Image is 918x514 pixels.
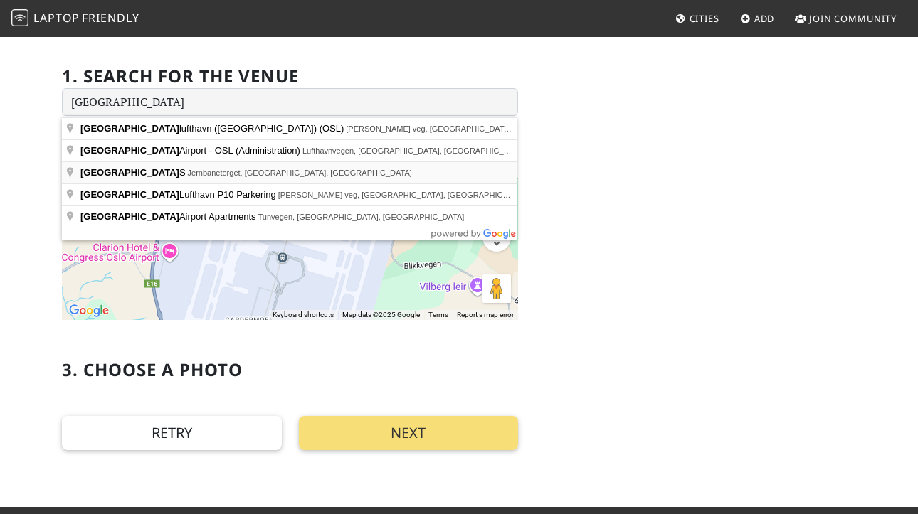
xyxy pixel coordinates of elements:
[80,189,278,200] span: Lufthavn P10 Parkering
[299,416,519,450] button: Next
[62,360,243,380] h2: 3. Choose a photo
[62,88,518,117] input: Enter a location
[80,211,179,222] span: [GEOGRAPHIC_DATA]
[11,6,139,31] a: LaptopFriendly LaptopFriendly
[65,301,112,320] img: Google
[346,124,596,133] span: [PERSON_NAME] veg, [GEOGRAPHIC_DATA], [GEOGRAPHIC_DATA]
[80,189,179,200] span: [GEOGRAPHIC_DATA]
[80,167,179,178] span: [GEOGRAPHIC_DATA]
[80,123,179,134] span: [GEOGRAPHIC_DATA]
[273,310,334,320] button: Keyboard shortcuts
[62,66,299,87] h2: 1. Search for the venue
[80,211,258,222] span: Airport Apartments
[80,145,302,156] span: Airport - OSL (Administration)
[789,6,902,31] a: Join Community
[670,6,725,31] a: Cities
[188,168,412,177] span: Jernbanetorget, [GEOGRAPHIC_DATA], [GEOGRAPHIC_DATA]
[302,146,525,155] span: Lufthavnvegen, [GEOGRAPHIC_DATA], [GEOGRAPHIC_DATA]
[754,12,775,25] span: Add
[258,213,465,221] span: Tunvegen, [GEOGRAPHIC_DATA], [GEOGRAPHIC_DATA]
[62,416,282,450] button: Retry
[65,301,112,320] a: Open this area in Google Maps (opens a new window)
[11,9,28,26] img: LaptopFriendly
[82,10,139,26] span: Friendly
[342,311,420,318] span: Map data ©2025 Google
[690,12,719,25] span: Cities
[428,311,448,318] a: Terms (opens in new tab)
[457,311,514,318] a: Report a map error
[734,6,781,31] a: Add
[80,145,179,156] span: [GEOGRAPHIC_DATA]
[482,274,511,303] button: Drag Pegman onto the map to open Street View
[80,123,346,134] span: lufthavn ([GEOGRAPHIC_DATA]) (OSL)
[80,167,188,178] span: S
[809,12,897,25] span: Join Community
[33,10,80,26] span: Laptop
[278,191,529,199] span: [PERSON_NAME] veg, [GEOGRAPHIC_DATA], [GEOGRAPHIC_DATA]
